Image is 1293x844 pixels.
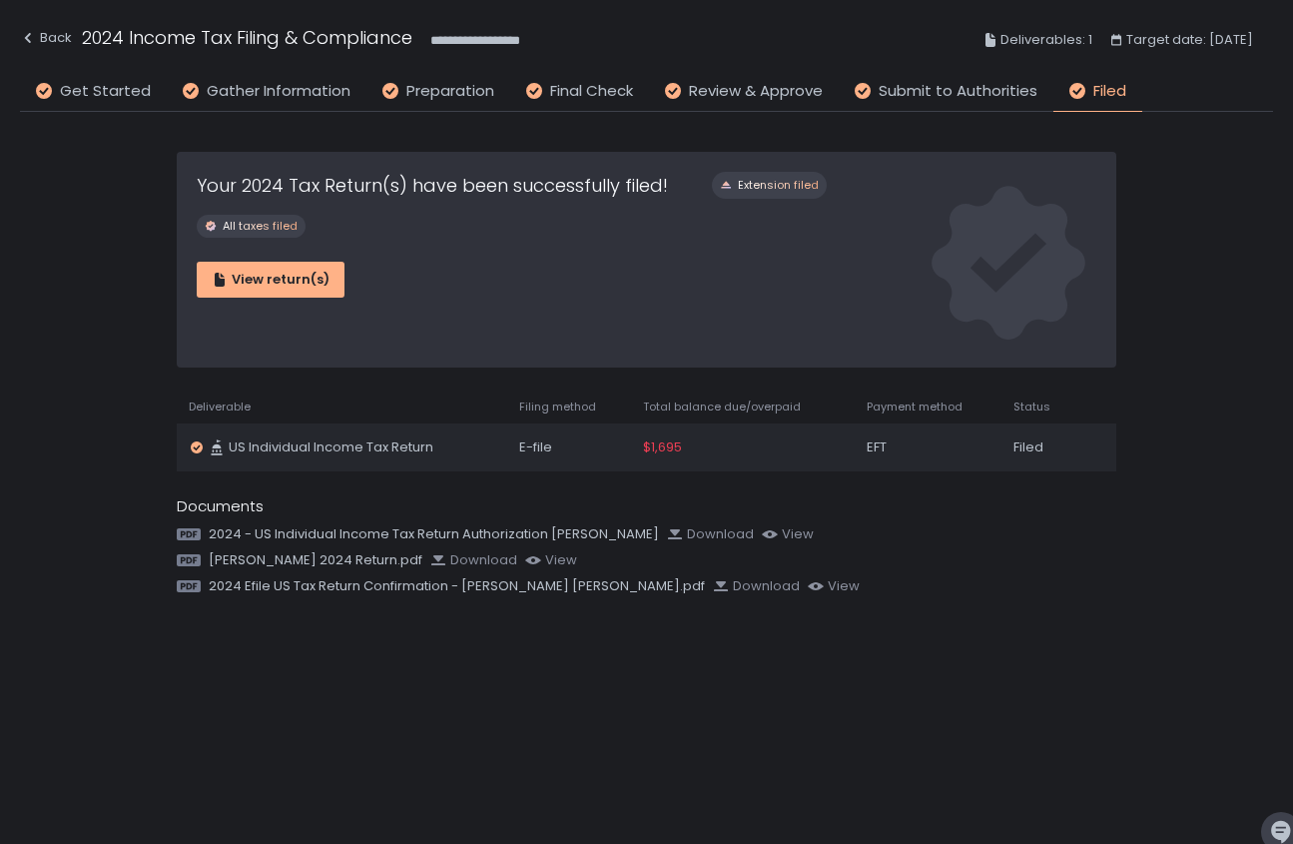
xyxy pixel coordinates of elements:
[879,80,1037,103] span: Submit to Authorities
[1013,400,1050,415] span: Status
[430,551,517,569] button: Download
[713,577,800,595] button: Download
[209,551,422,569] span: [PERSON_NAME] 2024 Return.pdf
[643,400,801,415] span: Total balance due/overpaid
[1000,28,1092,52] span: Deliverables: 1
[60,80,151,103] span: Get Started
[867,438,887,456] span: EFT
[550,80,633,103] span: Final Check
[1013,438,1064,456] div: Filed
[209,525,659,543] span: 2024 - US Individual Income Tax Return Authorization [PERSON_NAME]
[738,178,819,193] span: Extension filed
[197,172,668,199] h1: Your 2024 Tax Return(s) have been successfully filed!
[1126,28,1253,52] span: Target date: [DATE]
[212,271,329,289] div: View return(s)
[762,525,814,543] button: view
[519,400,596,415] span: Filing method
[525,551,577,569] button: view
[207,80,350,103] span: Gather Information
[667,525,754,543] button: Download
[223,219,298,234] span: All taxes filed
[197,262,344,298] button: View return(s)
[689,80,823,103] span: Review & Approve
[20,26,72,50] div: Back
[229,438,433,456] span: US Individual Income Tax Return
[519,438,619,456] div: E-file
[808,577,860,595] button: view
[643,438,682,456] span: $1,695
[189,400,251,415] span: Deliverable
[867,400,963,415] span: Payment method
[20,24,72,57] button: Back
[406,80,494,103] span: Preparation
[209,577,705,595] span: 2024 Efile US Tax Return Confirmation - [PERSON_NAME] [PERSON_NAME].pdf
[177,495,1116,518] div: Documents
[82,24,412,51] h1: 2024 Income Tax Filing & Compliance
[1093,80,1126,103] span: Filed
